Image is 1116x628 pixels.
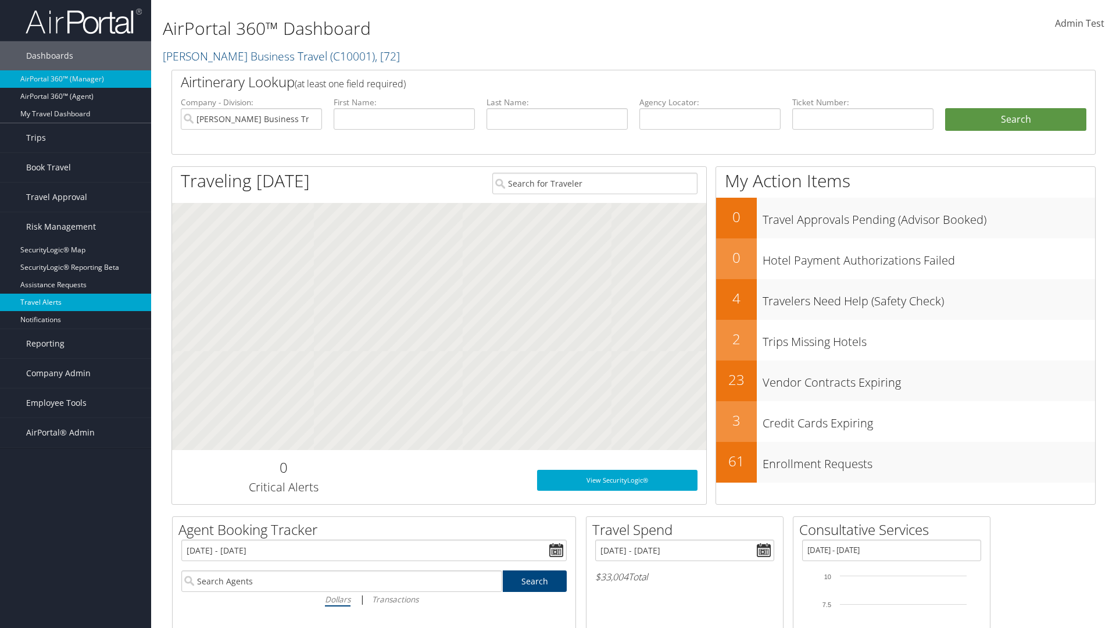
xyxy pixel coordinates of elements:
h2: 2 [716,329,757,349]
tspan: 10 [824,573,831,580]
h3: Enrollment Requests [763,450,1095,472]
h6: Total [595,570,774,583]
span: Book Travel [26,153,71,182]
h3: Hotel Payment Authorizations Failed [763,247,1095,269]
span: Risk Management [26,212,96,241]
h2: Airtinerary Lookup [181,72,1010,92]
span: Dashboards [26,41,73,70]
a: 3Credit Cards Expiring [716,401,1095,442]
a: View SecurityLogic® [537,470,697,491]
h2: 0 [716,248,757,267]
input: Search Agents [181,570,502,592]
label: First Name: [334,97,475,108]
span: , [ 72 ] [375,48,400,64]
h1: AirPortal 360™ Dashboard [163,16,791,41]
h2: 3 [716,411,757,430]
a: 4Travelers Need Help (Safety Check) [716,279,1095,320]
i: Dollars [325,594,350,605]
img: airportal-logo.png [26,8,142,35]
h3: Trips Missing Hotels [763,328,1095,350]
input: Search for Traveler [492,173,697,194]
span: Company Admin [26,359,91,388]
a: Search [503,570,567,592]
h3: Critical Alerts [181,479,386,495]
h2: 0 [181,458,386,477]
label: Ticket Number: [792,97,933,108]
h1: Traveling [DATE] [181,169,310,193]
h3: Travelers Need Help (Safety Check) [763,287,1095,309]
h2: Agent Booking Tracker [178,520,575,540]
a: 61Enrollment Requests [716,442,1095,483]
tspan: 7.5 [822,601,831,608]
h3: Vendor Contracts Expiring [763,369,1095,391]
h1: My Action Items [716,169,1095,193]
a: 0Travel Approvals Pending (Advisor Booked) [716,198,1095,238]
span: $33,004 [595,570,628,583]
div: | [181,592,567,606]
span: Trips [26,123,46,152]
a: Admin Test [1055,6,1104,42]
label: Company - Division: [181,97,322,108]
span: AirPortal® Admin [26,418,95,447]
span: ( C10001 ) [330,48,375,64]
h2: Travel Spend [592,520,783,540]
i: Transactions [372,594,419,605]
span: (at least one field required) [295,77,406,90]
h2: 4 [716,288,757,308]
span: Travel Approval [26,183,87,212]
a: 0Hotel Payment Authorizations Failed [716,238,1095,279]
span: Reporting [26,329,65,358]
a: [PERSON_NAME] Business Travel [163,48,400,64]
h2: 23 [716,370,757,390]
a: 2Trips Missing Hotels [716,320,1095,361]
span: Employee Tools [26,388,87,418]
h3: Credit Cards Expiring [763,409,1095,431]
label: Last Name: [487,97,628,108]
h2: Consultative Services [799,520,990,540]
button: Search [945,108,1086,131]
h2: 61 [716,451,757,471]
span: Admin Test [1055,17,1104,30]
h2: 0 [716,207,757,227]
h3: Travel Approvals Pending (Advisor Booked) [763,206,1095,228]
label: Agency Locator: [639,97,781,108]
a: 23Vendor Contracts Expiring [716,361,1095,401]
